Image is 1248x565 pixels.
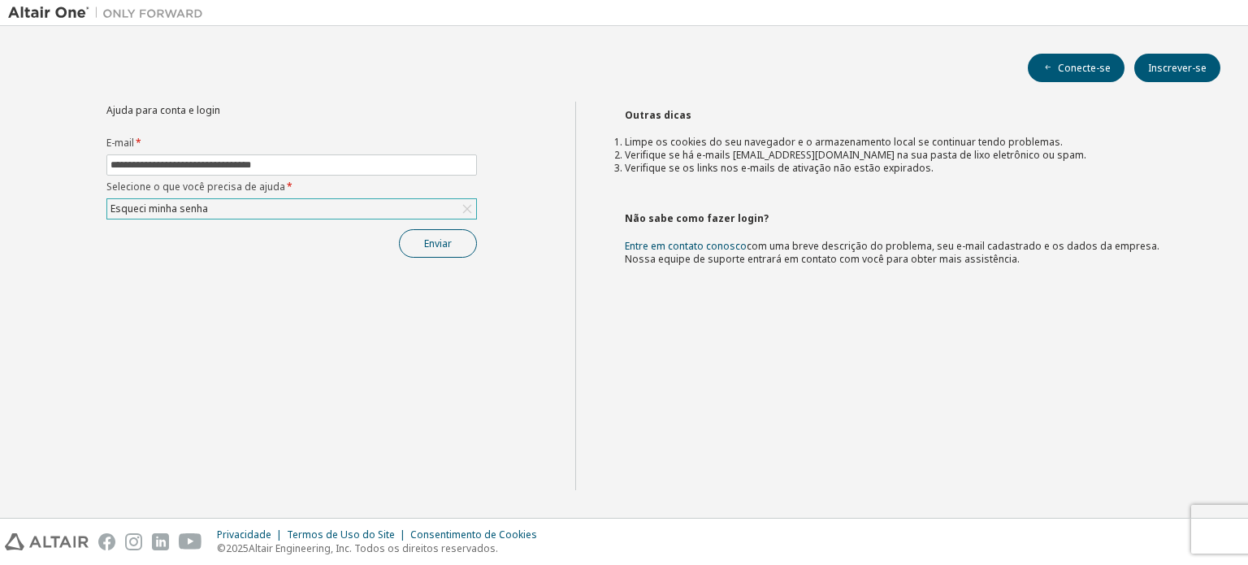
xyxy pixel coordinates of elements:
img: altair_logo.svg [5,533,89,550]
font: Privacidade [217,528,271,541]
font: 2025 [226,541,249,555]
font: Não sabe como fazer login? [625,211,769,225]
img: Altair Um [8,5,211,21]
img: instagram.svg [125,533,142,550]
button: Conecte-se [1028,54,1124,82]
div: Esqueci minha senha [107,199,476,219]
button: Enviar [399,229,477,258]
font: Verifique se os links nos e-mails de ativação não estão expirados. [625,161,934,175]
img: youtube.svg [179,533,202,550]
font: Inscrever-se [1148,61,1207,75]
font: Selecione o que você precisa de ajuda [106,180,285,193]
font: Esqueci minha senha [110,202,208,215]
font: Verifique se há e-mails [EMAIL_ADDRESS][DOMAIN_NAME] na sua pasta de lixo eletrônico ou spam. [625,148,1086,162]
font: Consentimento de Cookies [410,528,537,541]
font: Enviar [424,237,452,250]
a: Entre em contato conosco [625,239,747,253]
img: facebook.svg [98,533,115,550]
font: E-mail [106,136,134,150]
img: linkedin.svg [152,533,169,550]
font: Limpe os cookies do seu navegador e o armazenamento local se continuar tendo problemas. [625,135,1063,149]
font: Altair Engineering, Inc. Todos os direitos reservados. [249,541,498,555]
font: © [217,541,226,555]
font: com uma breve descrição do problema, seu e-mail cadastrado e os dados da empresa. Nossa equipe de... [625,239,1159,266]
font: Termos de Uso do Site [287,528,395,541]
font: Outras dicas [625,108,691,122]
button: Inscrever-se [1134,54,1220,82]
font: Conecte-se [1058,61,1111,75]
font: Ajuda para conta e login [106,103,220,117]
